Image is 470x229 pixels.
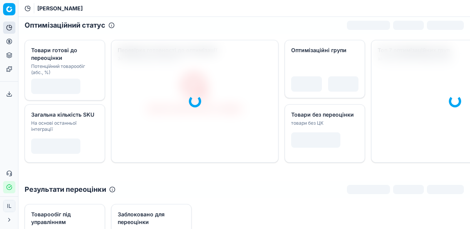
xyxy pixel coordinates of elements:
[37,5,83,12] span: [PERSON_NAME]
[37,5,83,12] nav: breadcrumb
[25,184,106,195] h2: Результати переоцінки
[31,46,97,62] div: Товари готові до переоцінки
[31,120,97,132] div: На основі останньої інтеграції
[291,46,357,54] div: Оптимізаційні групи
[31,63,97,76] div: Потенційний товарообіг (абс., %)
[3,200,15,212] span: IL
[25,20,105,31] h2: Оптимізаційний статус
[3,200,15,212] button: IL
[31,111,97,119] div: Загальна кількість SKU
[291,120,357,126] div: товари без ЦК
[118,211,183,226] div: Заблоковано для переоцінки
[291,111,357,119] div: Товари без переоцінки
[31,211,97,226] div: Товарообіг під управлінням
